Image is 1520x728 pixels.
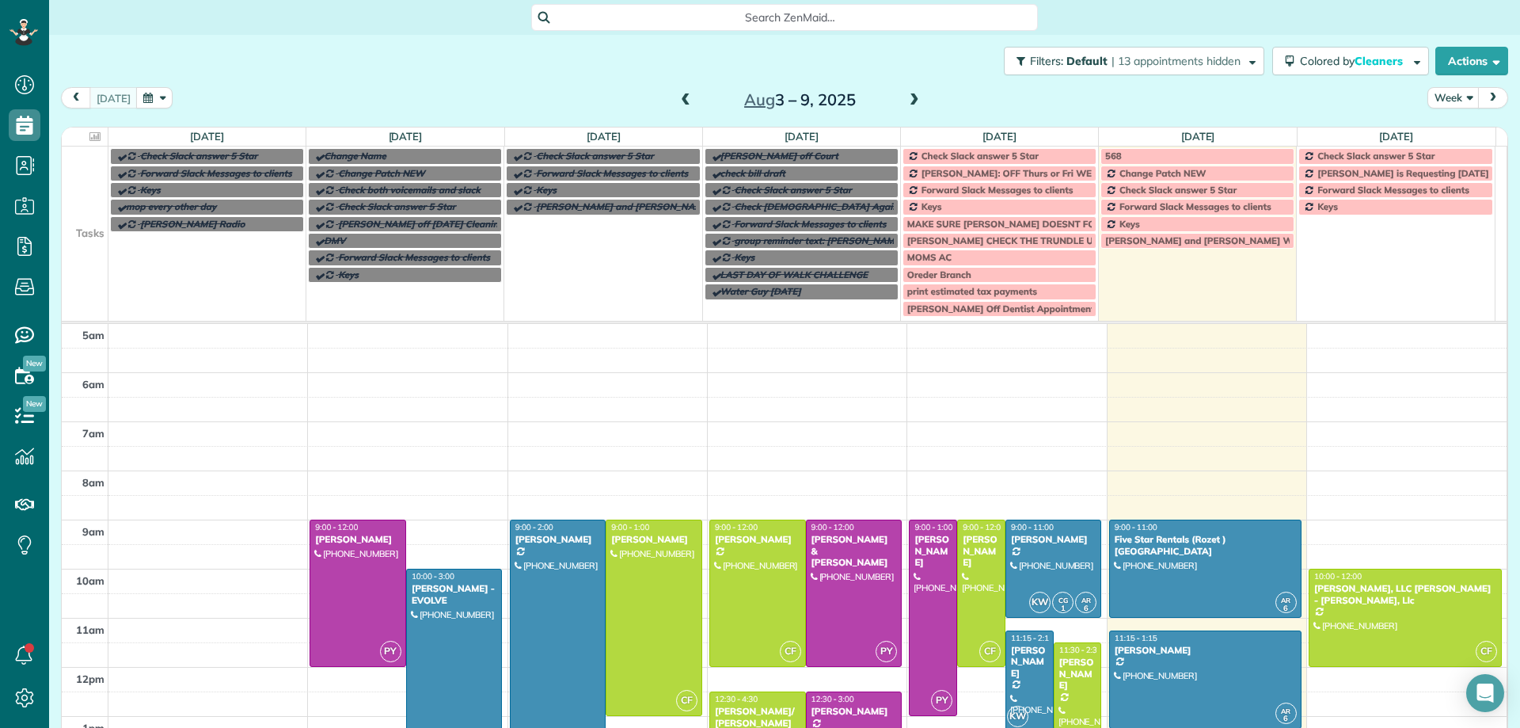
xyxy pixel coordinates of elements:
[1030,54,1063,68] span: Filters:
[735,184,852,196] span: Check Slack answer 5 Star
[1317,150,1434,162] span: Check Slack answer 5 Star
[611,522,649,532] span: 9:00 - 1:00
[963,522,1005,532] span: 9:00 - 12:00
[324,234,345,246] span: DMV
[1119,184,1237,196] span: Check Slack answer 5 Star
[1004,47,1264,75] button: Filters: Default | 13 appointments hidden
[735,251,755,263] span: Keys
[23,396,46,412] span: New
[1105,150,1122,162] span: 568
[811,706,898,717] div: [PERSON_NAME]
[811,694,854,704] span: 12:30 - 3:00
[23,356,46,372] span: New
[587,130,621,143] a: [DATE]
[720,269,868,280] span: LAST DAY OF WALK CHALLENGE
[411,583,498,606] div: [PERSON_NAME] - EVOLVE
[1010,534,1097,545] div: [PERSON_NAME]
[1314,571,1362,581] span: 10:00 - 12:00
[1119,200,1271,212] span: Forward Slack Messages to clients
[811,522,854,532] span: 9:00 - 12:00
[61,87,91,109] button: prev
[1111,54,1241,68] span: | 13 appointments hidden
[1276,711,1296,726] small: 6
[715,522,758,532] span: 9:00 - 12:00
[1053,601,1073,616] small: 1
[914,522,952,532] span: 9:00 - 1:00
[338,167,424,179] span: Change Patch NEW
[720,150,838,162] span: [PERSON_NAME] off Court
[1276,601,1296,616] small: 6
[82,427,104,440] span: 7am
[140,218,245,230] span: [PERSON_NAME] Radio
[82,378,104,391] span: 6am
[1119,167,1206,179] span: Change Patch NEW
[876,641,897,662] span: PY
[89,87,138,109] button: [DATE]
[907,269,971,280] span: Oreder Branch
[412,571,454,581] span: 10:00 - 3:00
[140,150,257,162] span: Check Slack answer 5 Star
[714,534,801,545] div: [PERSON_NAME]
[610,534,697,545] div: [PERSON_NAME]
[1313,583,1497,606] div: [PERSON_NAME], LLC [PERSON_NAME] - [PERSON_NAME], Llc
[140,184,161,196] span: Keys
[1476,641,1497,662] span: CF
[536,167,688,179] span: Forward Slack Messages to clients
[1081,596,1091,604] span: AR
[780,641,801,662] span: CF
[785,130,819,143] a: [DATE]
[1114,534,1297,557] div: Five Star Rentals (Rozet ) [GEOGRAPHIC_DATA]
[735,218,887,230] span: Forward Slack Messages to clients
[1300,54,1408,68] span: Colored by
[720,167,785,179] span: check bill draft
[536,184,557,196] span: Keys
[1435,47,1508,75] button: Actions
[515,534,602,545] div: [PERSON_NAME]
[701,91,899,109] h2: 3 – 9, 2025
[1011,522,1054,532] span: 9:00 - 11:00
[1281,596,1290,604] span: AR
[1272,47,1429,75] button: Colored byCleaners
[962,534,1001,568] div: [PERSON_NAME]
[1105,234,1323,246] span: [PERSON_NAME] and [PERSON_NAME] Wedding
[1058,596,1068,604] span: CG
[1115,633,1157,643] span: 11:15 - 1:15
[921,184,1073,196] span: Forward Slack Messages to clients
[1076,601,1096,616] small: 6
[907,234,1258,246] span: [PERSON_NAME] CHECK THE TRUNDLE UNDER DOUBLE BED IN SMALL ROOM
[1059,645,1102,655] span: 11:30 - 2:30
[338,269,359,280] span: Keys
[338,184,481,196] span: Check both voicemails and slack
[1066,54,1108,68] span: Default
[1466,674,1504,712] div: Open Intercom Messenger
[907,218,1120,230] span: MAKE SURE [PERSON_NAME] DOESNT FORGER
[907,285,1037,297] span: print estimated tax payments
[1317,184,1469,196] span: Forward Slack Messages to clients
[921,150,1039,162] span: Check Slack answer 5 Star
[1114,645,1297,656] div: [PERSON_NAME]
[1478,87,1508,109] button: next
[931,690,952,711] span: PY
[82,329,104,341] span: 5am
[140,167,292,179] span: Forward Slack Messages to clients
[921,167,1113,179] span: [PERSON_NAME]: OFF Thurs or Fri WEEKLY
[324,150,386,162] span: Change Name
[1010,645,1049,679] div: [PERSON_NAME]
[1058,657,1097,691] div: [PERSON_NAME]
[315,522,358,532] span: 9:00 - 12:00
[1355,54,1405,68] span: Cleaners
[76,623,104,636] span: 11am
[338,200,455,212] span: Check Slack answer 5 Star
[338,251,490,263] span: Forward Slack Messages to clients
[389,130,423,143] a: [DATE]
[1379,130,1413,143] a: [DATE]
[735,234,903,246] span: group reminder text: [PERSON_NAME]
[979,641,1001,662] span: CF
[1115,522,1157,532] span: 9:00 - 11:00
[536,150,653,162] span: Check Slack answer 5 Star
[811,534,898,568] div: [PERSON_NAME] & [PERSON_NAME]
[982,130,1016,143] a: [DATE]
[314,534,401,545] div: [PERSON_NAME]
[76,574,104,587] span: 10am
[1029,592,1051,613] span: KW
